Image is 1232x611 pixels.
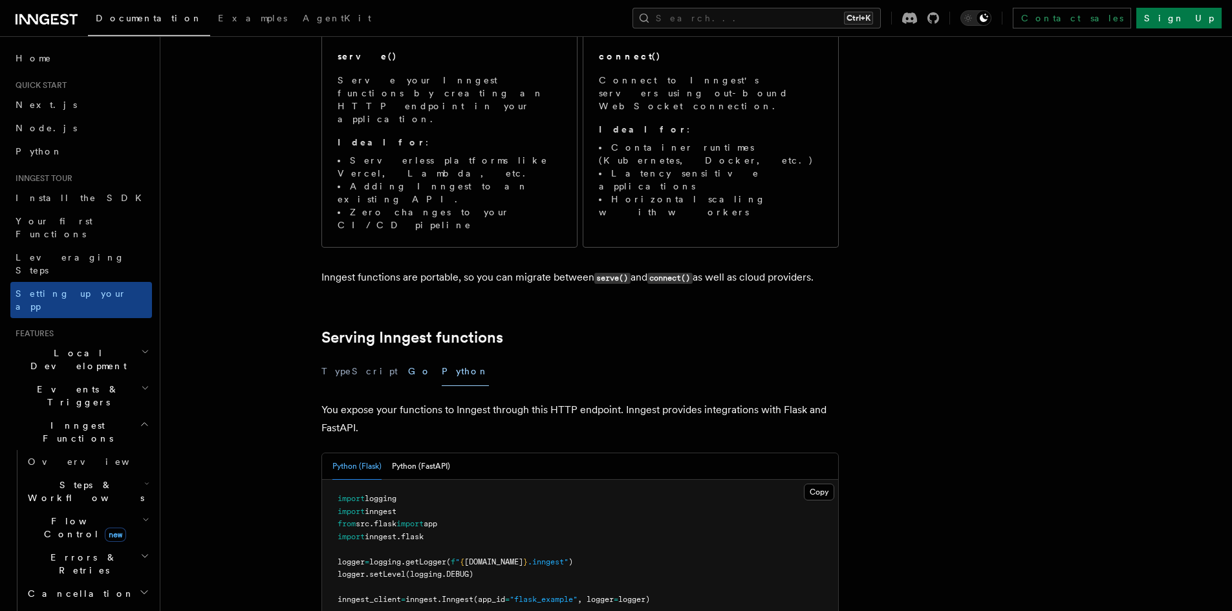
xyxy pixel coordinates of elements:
span: Steps & Workflows [23,478,144,504]
a: Documentation [88,4,210,36]
span: Features [10,328,54,339]
span: AgentKit [303,13,371,23]
span: from [338,519,356,528]
span: import [396,519,424,528]
span: Node.js [16,123,77,133]
span: Documentation [96,13,202,23]
span: = [505,595,510,604]
span: app [424,519,437,528]
span: inngest_client [338,595,401,604]
strong: Ideal for [338,137,426,147]
button: Toggle dark mode [960,10,991,26]
span: logging [369,557,401,566]
span: , logger [578,595,614,604]
code: connect() [647,273,693,284]
span: Inngest Functions [10,419,140,445]
li: Adding Inngest to an existing API. [338,180,561,206]
span: Home [16,52,52,65]
a: Your first Functions [10,209,152,246]
li: Latency sensitive applications [599,167,823,193]
span: new [105,528,126,542]
span: inngest [405,595,437,604]
span: . [396,532,401,541]
span: logging [365,494,396,503]
span: } [523,557,528,566]
h2: connect() [599,50,661,63]
a: Contact sales [1013,8,1131,28]
button: Python (FastAPI) [392,453,450,480]
button: Python (Flask) [332,453,382,480]
a: Next.js [10,93,152,116]
span: . [401,557,405,566]
span: Inngest tour [10,173,72,184]
span: Leveraging Steps [16,252,125,275]
span: Events & Triggers [10,383,141,409]
a: connect()Connect to Inngest's servers using out-bound WebSocket connection.Ideal for:Container ru... [583,34,839,248]
span: import [338,532,365,541]
a: AgentKit [295,4,379,35]
a: Serving Inngest functions [321,328,503,347]
button: Flow Controlnew [23,509,152,546]
h2: serve() [338,50,397,63]
p: Connect to Inngest's servers using out-bound WebSocket connection. [599,74,823,113]
span: getLogger [405,557,446,566]
button: Errors & Retries [23,546,152,582]
span: = [401,595,405,604]
span: import [338,507,365,516]
span: (app_id [473,595,505,604]
span: .inngest" [528,557,568,566]
span: flask [374,519,396,528]
button: Search...Ctrl+K [632,8,881,28]
button: Local Development [10,341,152,378]
a: Leveraging Steps [10,246,152,282]
span: . [369,519,374,528]
a: Setting up your app [10,282,152,318]
span: Next.js [16,100,77,110]
button: Copy [804,484,834,500]
span: Local Development [10,347,141,372]
span: logger) [618,595,650,604]
span: inngest [365,507,396,516]
span: Inngest [442,595,473,604]
button: Cancellation [23,582,152,605]
span: = [614,595,618,604]
span: . [365,570,369,579]
span: f [451,557,455,566]
span: src [356,519,369,528]
a: Node.js [10,116,152,140]
span: Your first Functions [16,216,92,239]
span: logger [338,557,365,566]
p: Inngest functions are portable, so you can migrate between and as well as cloud providers. [321,268,839,287]
a: Overview [23,450,152,473]
button: Inngest Functions [10,414,152,450]
button: Python [442,357,489,386]
a: Home [10,47,152,70]
span: inngest [365,532,396,541]
span: ) [568,557,573,566]
span: Python [16,146,63,156]
span: (logging.DEBUG) [405,570,473,579]
a: Python [10,140,152,163]
span: { [460,557,464,566]
p: Serve your Inngest functions by creating an HTTP endpoint in your application. [338,74,561,125]
code: serve() [594,273,631,284]
strong: Ideal for [599,124,687,134]
span: Flow Control [23,515,142,541]
p: You expose your functions to Inngest through this HTTP endpoint. Inngest provides integrations wi... [321,401,839,437]
span: [DOMAIN_NAME] [464,557,523,566]
span: flask [401,532,424,541]
span: import [338,494,365,503]
span: Examples [218,13,287,23]
li: Serverless platforms like Vercel, Lambda, etc. [338,154,561,180]
a: Install the SDK [10,186,152,209]
span: . [437,595,442,604]
kbd: Ctrl+K [844,12,873,25]
p: : [338,136,561,149]
span: " [455,557,460,566]
span: Install the SDK [16,193,149,203]
span: logger [338,570,365,579]
a: Sign Up [1136,8,1222,28]
button: TypeScript [321,357,398,386]
li: Horizontal scaling with workers [599,193,823,219]
button: Events & Triggers [10,378,152,414]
